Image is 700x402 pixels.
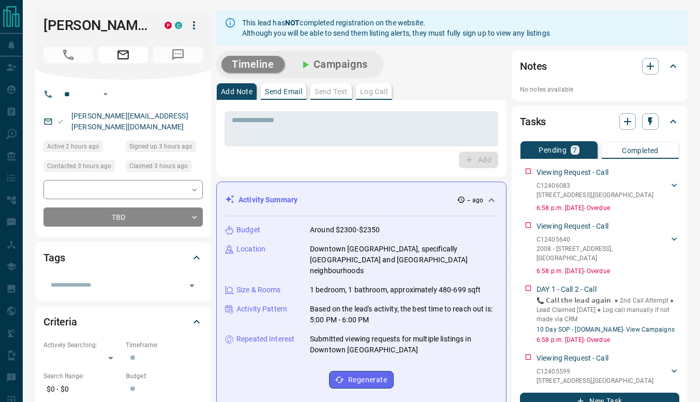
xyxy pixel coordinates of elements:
span: Signed up 3 hours ago [129,141,192,152]
button: Open [99,88,112,100]
p: Activity Summary [239,195,297,205]
button: Open [185,278,199,293]
p: 2008 - [STREET_ADDRESS] , [GEOGRAPHIC_DATA] [537,244,669,263]
div: Activity Summary-- ago [225,190,498,210]
div: C12406083[STREET_ADDRESS],[GEOGRAPHIC_DATA] [537,179,679,202]
h2: Tasks [520,113,546,130]
p: No notes available [520,85,679,94]
p: Completed [622,147,659,154]
button: Timeline [221,56,285,73]
span: No Number [43,47,93,63]
p: Send Email [265,88,302,95]
p: Budget [236,225,260,235]
p: $0 - $0 [43,381,121,398]
h2: Criteria [43,314,77,330]
p: 6:58 p.m. [DATE] - Overdue [537,203,679,213]
div: Tue Sep 16 2025 [43,141,121,155]
div: condos.ca [175,22,182,29]
p: Add Note [221,88,252,95]
span: Contacted 3 hours ago [47,161,111,171]
p: 6:58 p.m. [DATE] - Overdue [537,335,679,345]
div: This lead has completed registration on the website. Although you will be able to send them listi... [242,13,550,42]
p: -- ago [467,196,483,205]
p: Viewing Request - Call [537,353,608,364]
p: Submitted viewing requests for multiple listings in Downtown [GEOGRAPHIC_DATA] [310,334,498,355]
span: Claimed 3 hours ago [129,161,188,171]
span: Email [98,47,148,63]
p: Viewing Request - Call [537,167,608,178]
strong: NOT [285,19,300,27]
span: Active 2 hours ago [47,141,99,152]
p: Repeated Interest [236,334,294,345]
h1: [PERSON_NAME] [43,17,149,34]
p: DAY 1 - Call 2 - Call [537,284,597,295]
div: Tue Sep 16 2025 [126,141,203,155]
p: Size & Rooms [236,285,281,295]
p: Search Range: [43,371,121,381]
h2: Tags [43,249,65,266]
p: [STREET_ADDRESS] , [GEOGRAPHIC_DATA] [537,190,653,200]
h2: Notes [520,58,547,75]
div: TBD [43,207,203,227]
a: [PERSON_NAME][EMAIL_ADDRESS][PERSON_NAME][DOMAIN_NAME] [71,112,188,131]
p: Downtown [GEOGRAPHIC_DATA], specifically [GEOGRAPHIC_DATA] and [GEOGRAPHIC_DATA] neighbourhoods [310,244,498,276]
span: No Number [153,47,203,63]
p: Based on the lead's activity, the best time to reach out is: 5:00 PM - 6:00 PM [310,304,498,325]
p: Actively Searching: [43,340,121,350]
p: C12406083 [537,181,653,190]
div: Tue Sep 16 2025 [43,160,121,175]
div: C12405599[STREET_ADDRESS],[GEOGRAPHIC_DATA] [537,365,679,388]
p: Activity Pattern [236,304,287,315]
p: 1 bedroom, 1 bathroom, approximately 480-699 sqft [310,285,481,295]
div: Criteria [43,309,203,334]
p: Pending [539,146,567,154]
div: Notes [520,54,679,79]
p: Location [236,244,265,255]
p: C12405640 [537,235,669,244]
div: Tags [43,245,203,270]
div: Tasks [520,109,679,134]
p: Budget: [126,371,203,381]
svg: Email Valid [57,118,64,125]
button: Campaigns [289,56,378,73]
div: C124056402008 - [STREET_ADDRESS],[GEOGRAPHIC_DATA] [537,233,679,265]
p: 7 [573,146,577,154]
div: Tue Sep 16 2025 [126,160,203,175]
p: [STREET_ADDRESS] , [GEOGRAPHIC_DATA] [537,376,653,385]
button: Regenerate [329,371,394,389]
p: C12405599 [537,367,653,376]
p: Timeframe: [126,340,203,350]
p: 6:58 p.m. [DATE] - Overdue [537,266,679,276]
p: 📞 𝗖𝗮𝗹𝗹 𝘁𝗵𝗲 𝗹𝗲𝗮𝗱 𝗮𝗴𝗮𝗶𝗻. ● 2nd Call Attempt ● Lead Claimed [DATE] ‎● Log call manually if not made ... [537,296,679,324]
p: Around $2300-$2350 [310,225,380,235]
p: Viewing Request - Call [537,221,608,232]
a: 10 Day SOP - [DOMAIN_NAME]- View Campaigns [537,326,675,333]
div: property.ca [165,22,172,29]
